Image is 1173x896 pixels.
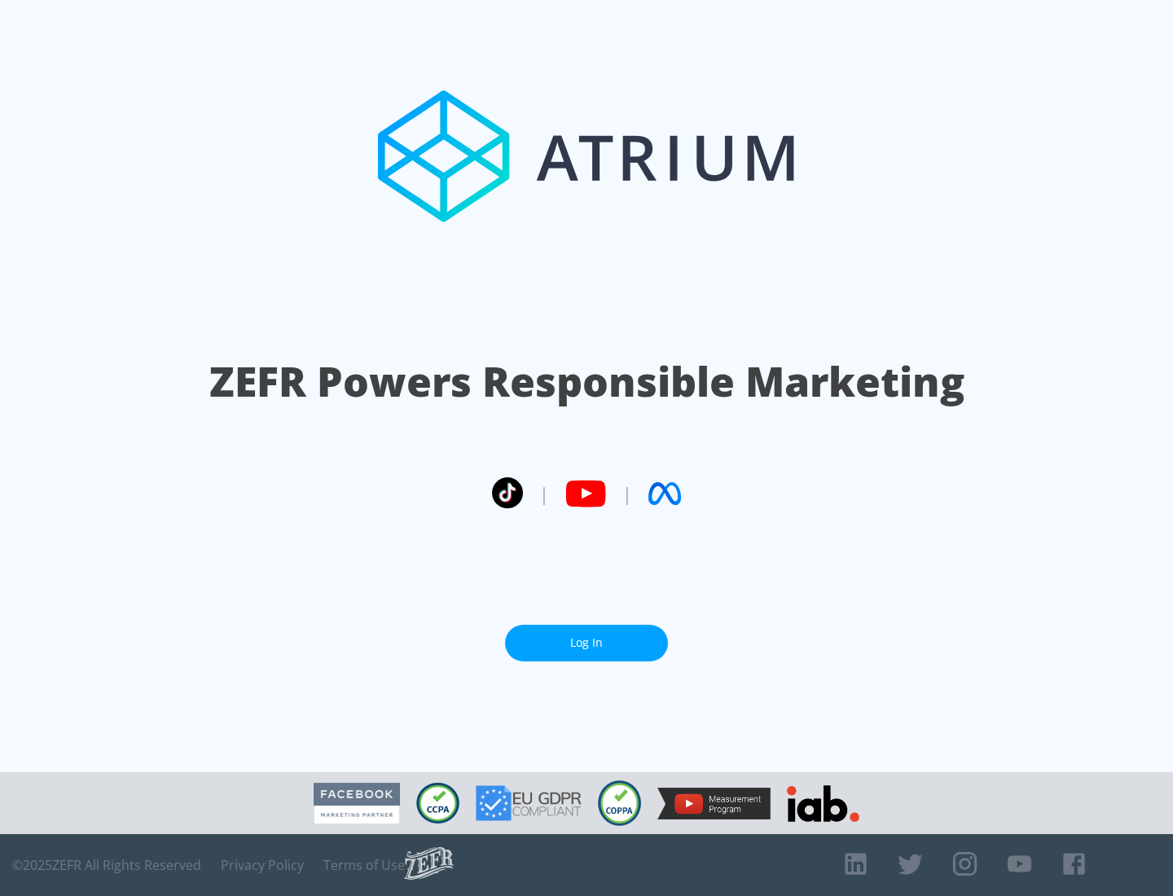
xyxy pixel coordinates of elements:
span: © 2025 ZEFR All Rights Reserved [12,857,201,873]
img: IAB [787,785,859,822]
span: | [622,481,632,506]
img: GDPR Compliant [476,785,582,821]
span: | [539,481,549,506]
a: Terms of Use [323,857,405,873]
h1: ZEFR Powers Responsible Marketing [209,354,964,410]
img: YouTube Measurement Program [657,788,771,819]
img: CCPA Compliant [416,783,459,824]
a: Log In [505,625,668,661]
a: Privacy Policy [221,857,304,873]
img: COPPA Compliant [598,780,641,826]
img: Facebook Marketing Partner [314,783,400,824]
